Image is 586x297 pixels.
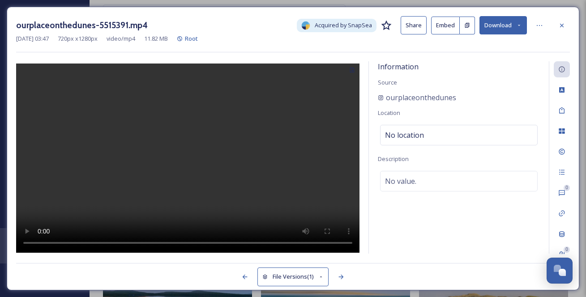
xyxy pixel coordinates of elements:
[547,258,573,284] button: Open Chat
[385,130,424,140] span: No location
[185,34,198,42] span: Root
[401,16,427,34] button: Share
[378,155,409,163] span: Description
[16,19,148,32] h3: ourplaceonthedunes-5515391.mp4
[107,34,135,43] span: video/mp4
[564,246,570,253] div: 0
[378,62,419,72] span: Information
[378,109,400,117] span: Location
[315,21,372,30] span: Acquired by SnapSea
[386,92,456,103] span: ourplaceonthedunes
[257,267,329,286] button: File Versions(1)
[144,34,168,43] span: 11.82 MB
[385,176,416,187] span: No value.
[479,16,527,34] button: Download
[564,185,570,191] div: 0
[16,34,49,43] span: [DATE] 03:47
[301,21,310,30] img: snapsea-logo.png
[378,92,456,103] a: ourplaceonthedunes
[378,78,397,86] span: Source
[58,34,98,43] span: 720 px x 1280 px
[431,17,460,34] button: Embed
